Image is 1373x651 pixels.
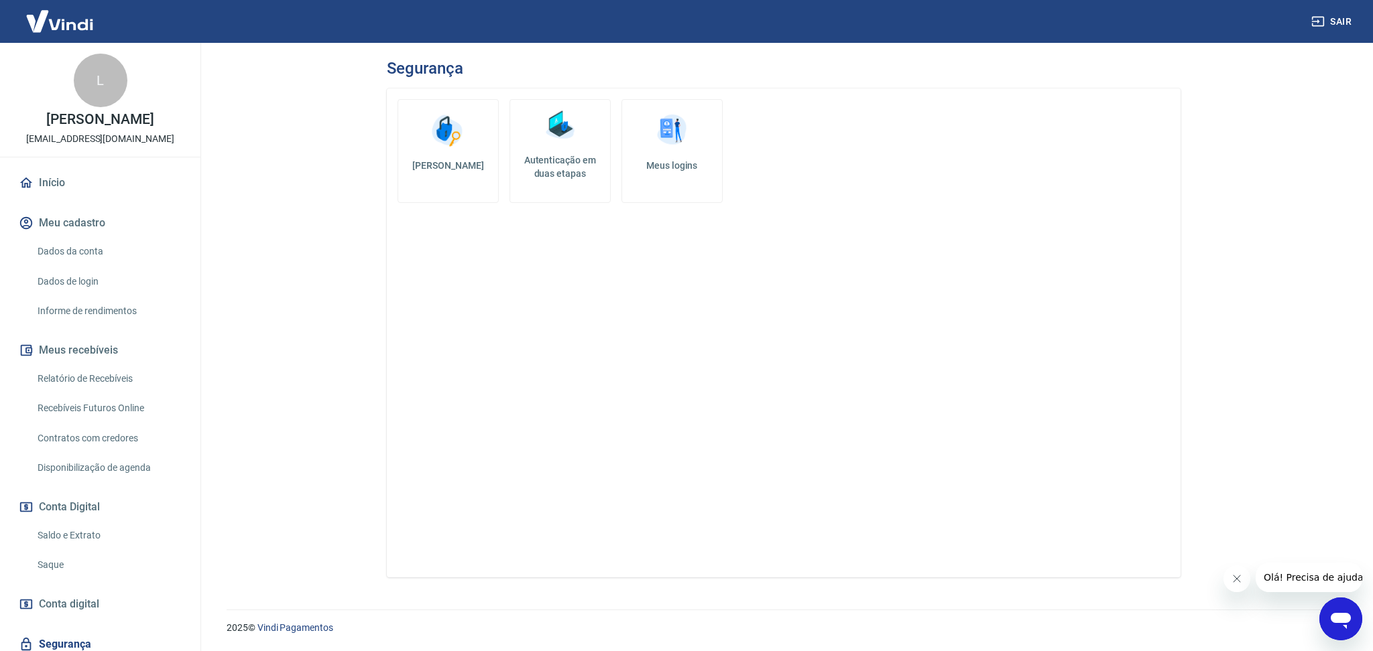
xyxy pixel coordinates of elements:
[516,153,605,180] h5: Autenticação em duas etapas
[428,111,468,151] img: Alterar senha
[633,159,711,172] h5: Meus logins
[39,595,99,613] span: Conta digital
[409,159,487,172] h5: [PERSON_NAME]
[32,365,184,392] a: Relatório de Recebíveis
[74,54,127,107] div: L
[32,551,184,579] a: Saque
[32,297,184,325] a: Informe de rendimentos
[387,59,463,78] h3: Segurança
[652,111,692,151] img: Meus logins
[398,99,499,203] a: [PERSON_NAME]
[1309,9,1357,34] button: Sair
[32,394,184,422] a: Recebíveis Futuros Online
[32,425,184,452] a: Contratos com credores
[16,336,184,365] button: Meus recebíveis
[510,99,611,203] a: Autenticação em duas etapas
[621,99,723,203] a: Meus logins
[32,238,184,265] a: Dados da conta
[16,589,184,619] a: Conta digital
[1319,597,1362,640] iframe: Botão para abrir a janela de mensagens
[26,132,174,146] p: [EMAIL_ADDRESS][DOMAIN_NAME]
[227,621,1341,635] p: 2025 ©
[16,1,103,42] img: Vindi
[8,9,113,20] span: Olá! Precisa de ajuda?
[46,113,154,127] p: [PERSON_NAME]
[257,622,333,633] a: Vindi Pagamentos
[16,492,184,522] button: Conta Digital
[16,208,184,238] button: Meu cadastro
[540,105,580,145] img: Autenticação em duas etapas
[32,268,184,295] a: Dados de login
[32,522,184,549] a: Saldo e Extrato
[1223,565,1250,592] iframe: Fechar mensagem
[32,454,184,482] a: Disponibilização de agenda
[1256,563,1362,592] iframe: Mensagem da empresa
[16,168,184,198] a: Início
